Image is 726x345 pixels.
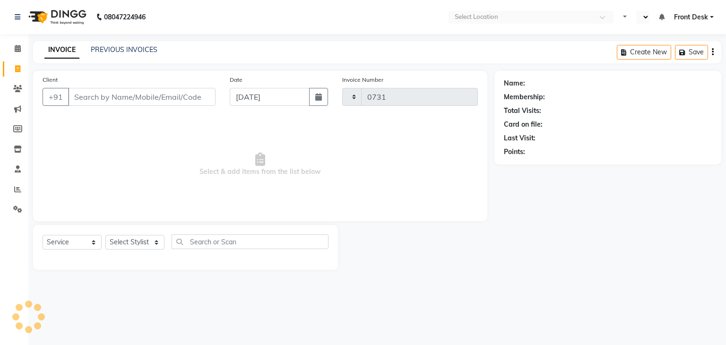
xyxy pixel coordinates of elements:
a: PREVIOUS INVOICES [91,45,157,54]
button: Save [675,45,708,60]
label: Client [43,76,58,84]
input: Search or Scan [172,234,328,249]
label: Invoice Number [342,76,383,84]
div: Select Location [455,12,498,22]
div: Card on file: [504,120,543,129]
input: Search by Name/Mobile/Email/Code [68,88,216,106]
span: Select & add items from the list below [43,117,478,212]
label: Date [230,76,242,84]
a: INVOICE [44,42,79,59]
div: Total Visits: [504,106,541,116]
div: Last Visit: [504,133,536,143]
div: Name: [504,78,525,88]
button: Create New [617,45,671,60]
b: 08047224946 [104,4,146,30]
div: Membership: [504,92,545,102]
div: Points: [504,147,525,157]
button: +91 [43,88,69,106]
span: Front Desk [674,12,708,22]
img: logo [24,4,89,30]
